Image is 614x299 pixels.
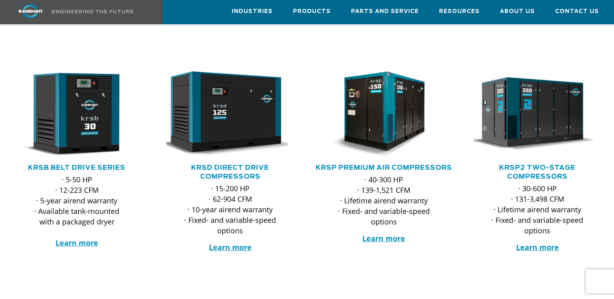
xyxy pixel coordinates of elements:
a: KRSP2 Two-Stage Compressors [499,164,575,180]
a: Learn more [56,238,98,248]
a: About Us [500,0,535,22]
img: krsp350 [468,71,595,157]
a: Parts and Service [351,0,419,22]
span: Contact Us [555,7,599,16]
a: Resources [439,0,480,22]
a: Industries [232,0,273,22]
span: Industries [232,7,273,16]
a: Products [293,0,331,22]
span: Resources [439,7,480,16]
img: Engineering the future [52,10,133,13]
div: krsd125 [166,71,294,157]
a: Contact Us [555,0,599,22]
img: krsp150 [314,71,442,157]
p: · 15-200 HP · 62-904 CFM · 10-year airend warranty · Fixed- and variable-speed options [183,183,278,236]
span: About Us [500,7,535,16]
span: Products [293,7,331,16]
div: krsb30 [13,71,140,157]
div: krsp150 [320,71,448,157]
img: krsd125 [160,71,288,157]
a: Learn more [362,233,405,243]
a: KRSD Direct Drive Compressors [191,164,269,180]
span: Parts and Service [351,7,419,16]
a: Learn more [516,242,558,252]
p: · 5-50 HP · 12-223 CFM · 5-year airend warranty · Available tank-mounted with a packaged dryer [29,174,124,248]
a: Learn more [209,242,252,252]
a: KRSB Belt Drive Series [28,164,125,171]
img: krsb30 [7,71,135,157]
p: · 30-600 HP · 131-3,498 CFM · Lifetime airend warranty · Fixed- and variable-speed options [490,183,585,236]
div: krsp350 [474,71,601,157]
a: KRSP Premium Air Compressors [316,164,452,171]
p: · 40-300 HP · 139-1,521 CFM · Lifetime airend warranty · Fixed- and variable-speed options [336,174,431,227]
